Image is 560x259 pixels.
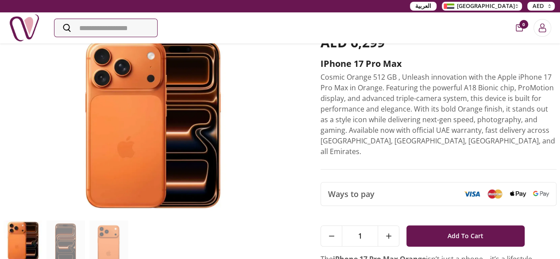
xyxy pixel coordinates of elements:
[442,2,522,11] button: [GEOGRAPHIC_DATA]
[527,2,555,11] button: AED
[533,2,544,11] span: AED
[342,226,378,246] span: 1
[457,2,515,11] span: [GEOGRAPHIC_DATA]
[448,228,483,244] span: Add To Cart
[328,188,375,200] span: Ways to pay
[444,4,454,9] img: Arabic_dztd3n.png
[9,12,40,43] img: Nigwa-uae-gifts
[487,189,503,198] img: Mastercard
[533,19,551,37] button: Login
[321,58,556,70] h2: iPhone 17 Pro Max
[510,191,526,197] img: Apple Pay
[519,20,528,29] span: 0
[533,191,549,197] img: Google Pay
[321,72,556,157] p: Cosmic Orange 512 GB , Unleash innovation with the Apple iPhone 17 Pro Max in Orange. Featuring t...
[54,19,157,37] input: Search
[4,35,300,215] img: iPhone 17 Pro Max iPhone 17 Pro Max iphone gift Apple iPhone 17 Pro Max Orange – 512GB هدايا ايفون
[464,191,480,197] img: Visa
[406,225,524,247] button: Add To Cart
[516,24,523,31] button: cart-button
[415,2,431,11] span: العربية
